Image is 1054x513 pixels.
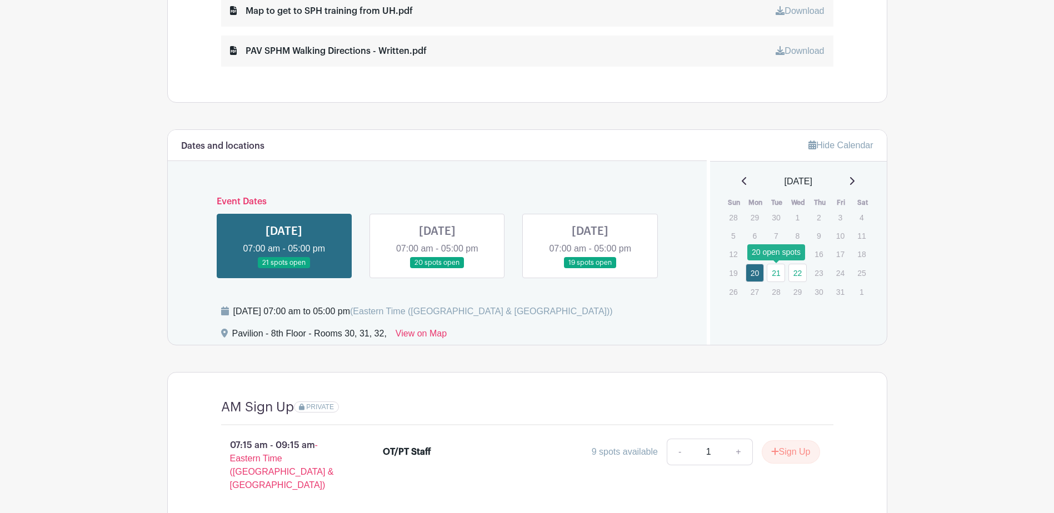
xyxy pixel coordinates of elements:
th: Mon [745,197,767,208]
p: 16 [810,245,828,263]
p: 1 [788,209,807,226]
p: 30 [810,283,828,300]
p: 13 [746,245,764,263]
p: 17 [831,245,850,263]
p: 31 [831,283,850,300]
a: Download [776,6,824,16]
span: PRIVATE [306,403,334,411]
th: Fri [831,197,852,208]
p: 25 [852,264,871,281]
a: 21 [767,264,785,282]
a: View on Map [396,327,447,345]
p: 29 [746,209,764,226]
p: 23 [810,264,828,281]
p: 28 [724,209,742,226]
a: + [725,439,752,465]
div: Map to get to SPH training from UH.pdf [230,4,413,18]
p: 8 [788,227,807,244]
span: [DATE] [785,175,812,188]
h6: Event Dates [208,197,667,207]
a: - [667,439,692,465]
p: 24 [831,264,850,281]
a: 22 [788,264,807,282]
p: 19 [724,264,742,281]
th: Sat [852,197,873,208]
a: Download [776,46,824,56]
p: 1 [852,283,871,300]
span: - Eastern Time ([GEOGRAPHIC_DATA] & [GEOGRAPHIC_DATA]) [230,440,334,490]
th: Wed [788,197,810,208]
p: 9 [810,227,828,244]
p: 12 [724,245,742,263]
p: 2 [810,209,828,226]
div: 20 open spots [747,244,805,260]
div: 9 spots available [592,445,658,459]
p: 29 [788,283,807,300]
p: 10 [831,227,850,244]
a: 20 [746,264,764,282]
p: 27 [746,283,764,300]
p: 11 [852,227,871,244]
p: 5 [724,227,742,244]
h6: Dates and locations [181,141,264,152]
p: 4 [852,209,871,226]
button: Sign Up [762,440,820,464]
p: 3 [831,209,850,226]
div: PAV SPHM Walking Directions - Written.pdf [230,44,427,58]
p: 6 [746,227,764,244]
p: 28 [767,283,785,300]
div: [DATE] 07:00 am to 05:00 pm [233,305,613,318]
div: OT/PT Staff [383,445,431,459]
p: 26 [724,283,742,300]
th: Thu [809,197,831,208]
p: 30 [767,209,785,226]
th: Sun [723,197,745,208]
div: Pavilion - 8th Floor - Rooms 30, 31, 32, [232,327,387,345]
p: 07:15 am - 09:15 am [203,434,366,496]
a: Hide Calendar [808,140,873,150]
p: 18 [852,245,871,263]
p: 7 [767,227,785,244]
span: (Eastern Time ([GEOGRAPHIC_DATA] & [GEOGRAPHIC_DATA])) [350,306,613,316]
h4: AM Sign Up [221,399,294,415]
th: Tue [766,197,788,208]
